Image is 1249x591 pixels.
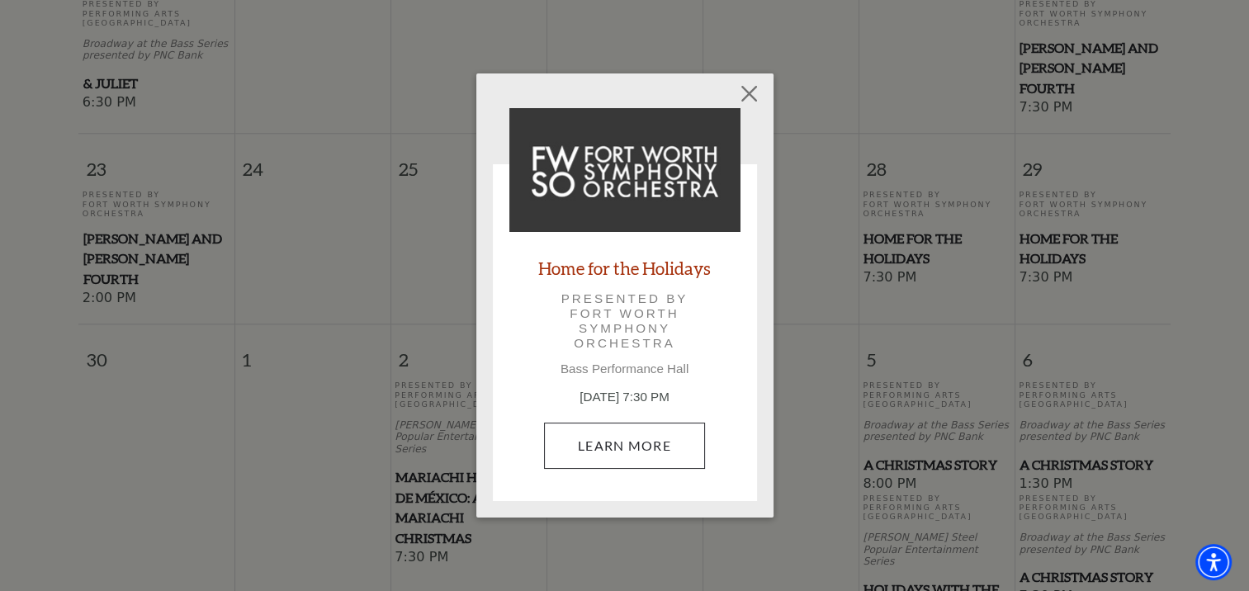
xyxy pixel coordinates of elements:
button: Close [733,78,764,109]
div: Accessibility Menu [1195,544,1232,580]
img: Home for the Holidays [509,108,740,232]
p: Presented by Fort Worth Symphony Orchestra [532,291,717,352]
a: Home for the Holidays [538,257,711,279]
p: Bass Performance Hall [509,362,740,376]
p: [DATE] 7:30 PM [509,388,740,407]
a: November 28, 7:30 PM Learn More [544,423,705,469]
